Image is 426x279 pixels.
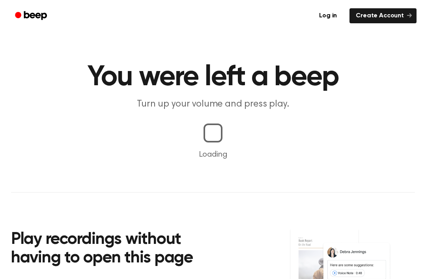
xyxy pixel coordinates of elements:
a: Log in [311,7,345,25]
h1: You were left a beep [11,63,415,92]
p: Turn up your volume and press play. [62,98,364,111]
h2: Play recordings without having to open this page [11,230,224,268]
a: Beep [9,8,54,24]
a: Create Account [349,8,417,23]
p: Loading [9,149,417,161]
